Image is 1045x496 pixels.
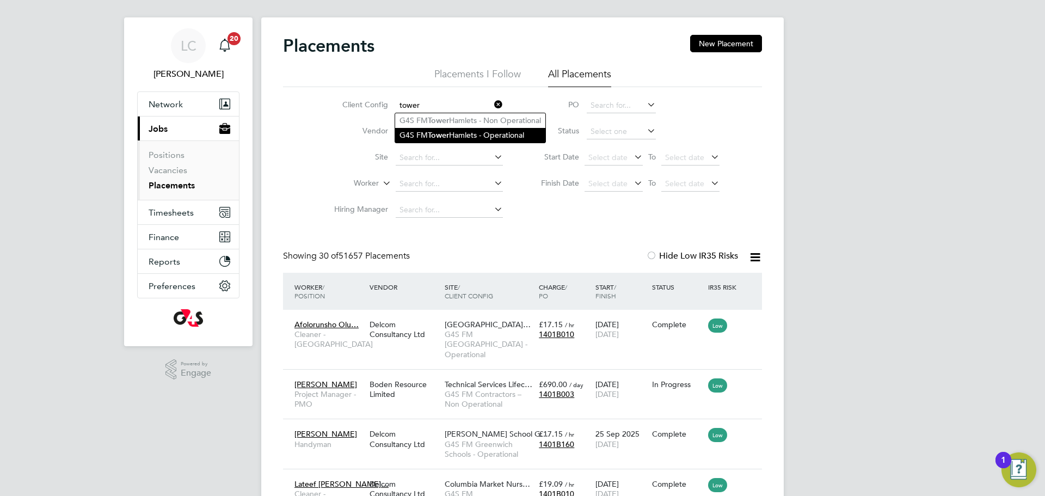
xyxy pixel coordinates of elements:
[292,423,762,432] a: [PERSON_NAME]HandymanDelcom Consultancy Ltd[PERSON_NAME] School G…G4S FM Greenwich Schools - Oper...
[565,321,574,329] span: / hr
[294,479,389,489] span: Lateef [PERSON_NAME]…
[292,373,762,383] a: [PERSON_NAME]Project Manager - PMOBoden Resource LimitedTechnical Services Lifec…G4S FM Contracto...
[316,178,379,189] label: Worker
[124,17,253,346] nav: Main navigation
[442,277,536,305] div: Site
[645,150,659,164] span: To
[539,439,574,449] span: 1401B160
[138,225,239,249] button: Finance
[445,320,531,329] span: [GEOGRAPHIC_DATA]…
[445,479,530,489] span: Columbia Market Nurs…
[294,389,364,409] span: Project Manager - PMO
[652,479,703,489] div: Complete
[149,256,180,267] span: Reports
[325,204,388,214] label: Hiring Manager
[428,116,449,125] b: Tower
[665,152,704,162] span: Select date
[445,379,532,389] span: Technical Services Lifec…
[294,329,364,349] span: Cleaner - [GEOGRAPHIC_DATA]
[595,439,619,449] span: [DATE]
[649,277,706,297] div: Status
[294,379,357,389] span: [PERSON_NAME]
[181,39,196,53] span: LC
[539,429,563,439] span: £17.15
[138,200,239,224] button: Timesheets
[367,424,442,454] div: Delcom Consultancy Ltd
[396,150,503,166] input: Search for...
[665,179,704,188] span: Select date
[294,283,325,300] span: / Position
[530,178,579,188] label: Finish Date
[138,117,239,140] button: Jobs
[539,329,574,339] span: 1401B010
[138,274,239,298] button: Preferences
[149,207,194,218] span: Timesheets
[214,28,236,63] a: 20
[588,152,628,162] span: Select date
[705,277,743,297] div: IR35 Risk
[569,381,583,389] span: / day
[283,35,374,57] h2: Placements
[1001,452,1036,487] button: Open Resource Center, 1 new notification
[396,98,503,113] input: Search for...
[652,379,703,389] div: In Progress
[565,480,574,488] span: / hr
[137,68,239,81] span: Lilingxi Chen
[593,314,649,345] div: [DATE]
[708,428,727,442] span: Low
[149,281,195,291] span: Preferences
[292,277,367,305] div: Worker
[294,429,357,439] span: [PERSON_NAME]
[228,32,241,45] span: 20
[548,68,611,87] li: All Placements
[292,473,762,482] a: Lateef [PERSON_NAME]…Cleaner - [GEOGRAPHIC_DATA]Delcom Consultancy LtdColumbia Market Nurs…G4S FM...
[708,378,727,393] span: Low
[539,283,567,300] span: / PO
[708,319,727,333] span: Low
[294,320,359,329] span: Afolorunsho Olu…
[536,277,593,305] div: Charge
[1001,460,1006,474] div: 1
[181,369,211,378] span: Engage
[595,283,616,300] span: / Finish
[593,277,649,305] div: Start
[652,429,703,439] div: Complete
[292,314,762,323] a: Afolorunsho Olu…Cleaner - [GEOGRAPHIC_DATA]Delcom Consultancy Ltd[GEOGRAPHIC_DATA]…G4S FM [GEOGRA...
[319,250,339,261] span: 30 of
[319,250,410,261] span: 51657 Placements
[149,150,185,160] a: Positions
[539,479,563,489] span: £19.09
[428,131,449,140] b: Tower
[367,314,442,345] div: Delcom Consultancy Ltd
[530,100,579,109] label: PO
[565,430,574,438] span: / hr
[539,379,567,389] span: £690.00
[138,92,239,116] button: Network
[652,320,703,329] div: Complete
[595,329,619,339] span: [DATE]
[690,35,762,52] button: New Placement
[138,140,239,200] div: Jobs
[587,124,656,139] input: Select one
[325,100,388,109] label: Client Config
[165,359,212,380] a: Powered byEngage
[530,152,579,162] label: Start Date
[708,478,727,492] span: Low
[283,250,412,262] div: Showing
[445,429,548,439] span: [PERSON_NAME] School G…
[587,98,656,113] input: Search for...
[445,329,533,359] span: G4S FM [GEOGRAPHIC_DATA] - Operational
[445,283,493,300] span: / Client Config
[149,232,179,242] span: Finance
[149,99,183,109] span: Network
[588,179,628,188] span: Select date
[325,152,388,162] label: Site
[137,309,239,327] a: Go to home page
[530,126,579,136] label: Status
[593,424,649,454] div: 25 Sep 2025
[445,389,533,409] span: G4S FM Contractors – Non Operational
[445,439,533,459] span: G4S FM Greenwich Schools - Operational
[181,359,211,369] span: Powered by
[434,68,521,87] li: Placements I Follow
[646,250,738,261] label: Hide Low IR35 Risks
